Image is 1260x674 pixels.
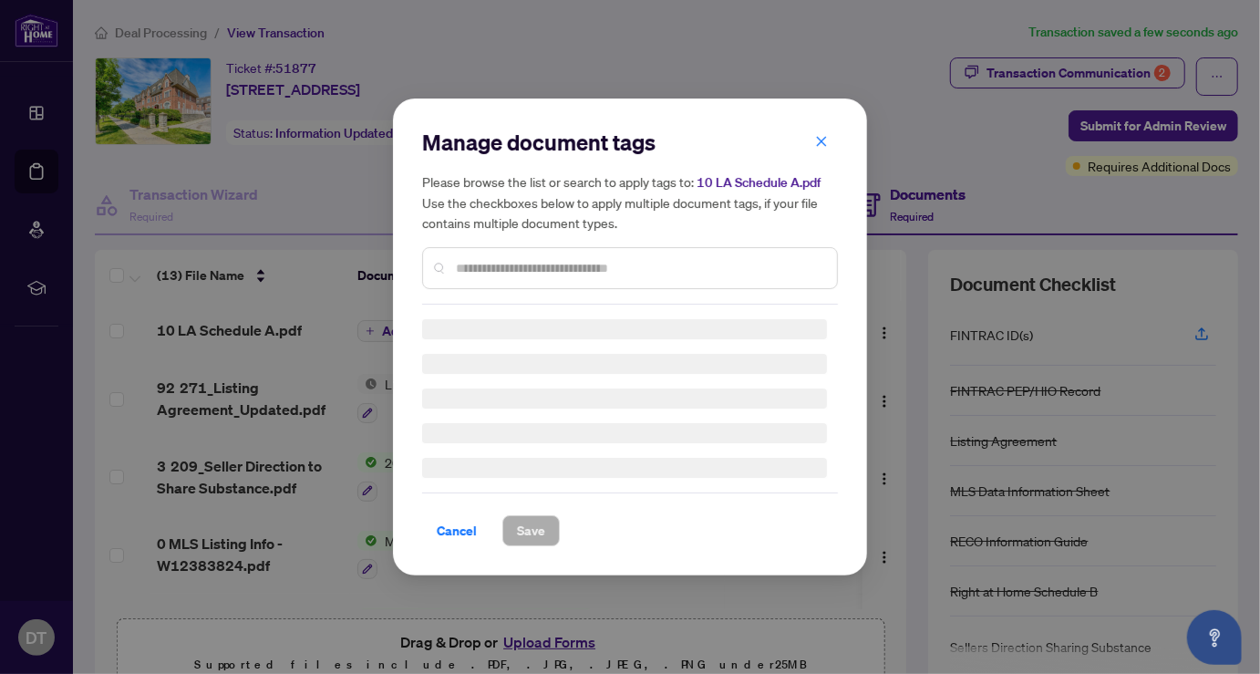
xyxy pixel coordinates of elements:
[422,515,491,546] button: Cancel
[815,135,828,148] span: close
[422,128,838,157] h2: Manage document tags
[422,171,838,233] h5: Please browse the list or search to apply tags to: Use the checkboxes below to apply multiple doc...
[697,174,821,191] span: 10 LA Schedule A.pdf
[502,515,560,546] button: Save
[437,516,477,545] span: Cancel
[1187,610,1242,665] button: Open asap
